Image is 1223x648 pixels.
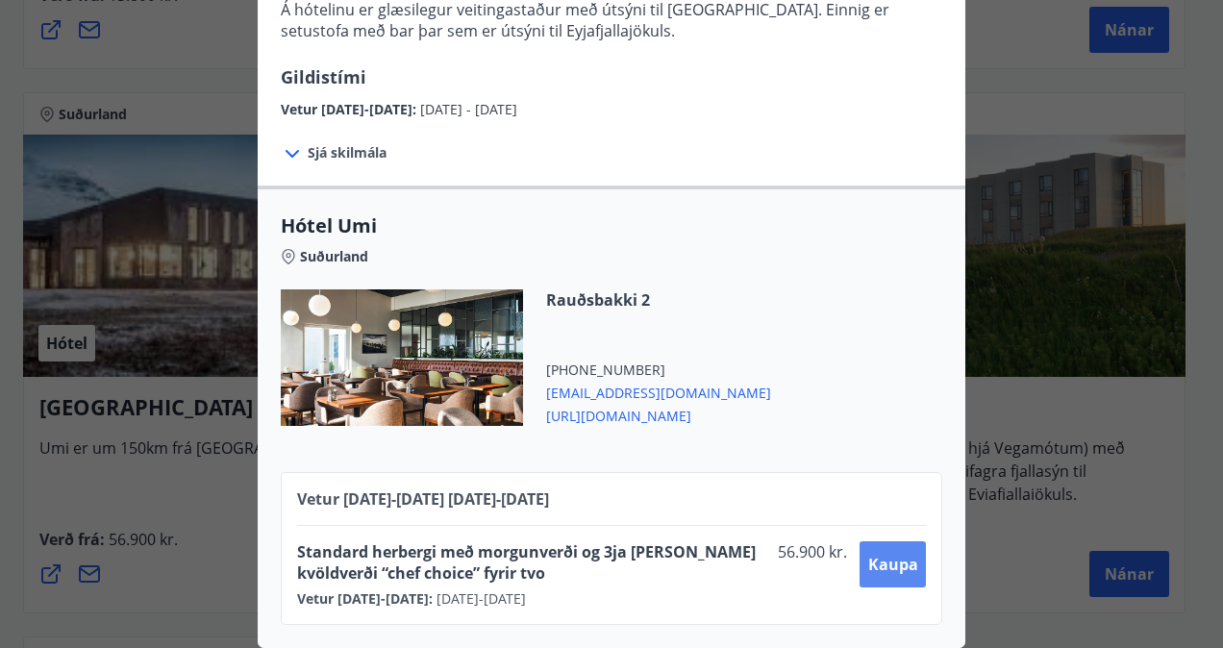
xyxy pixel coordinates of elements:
span: [EMAIL_ADDRESS][DOMAIN_NAME] [546,380,771,403]
span: [DATE] - [DATE] [420,100,517,118]
span: Suðurland [300,247,368,266]
span: Gildistími [281,65,366,88]
span: [PHONE_NUMBER] [546,361,771,380]
span: Hótel Umi [281,212,942,239]
span: Vetur [DATE]-[DATE] : [281,100,420,118]
span: [URL][DOMAIN_NAME] [546,403,771,426]
span: Sjá skilmála [308,143,387,162]
span: Rauðsbakki 2 [546,289,771,311]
